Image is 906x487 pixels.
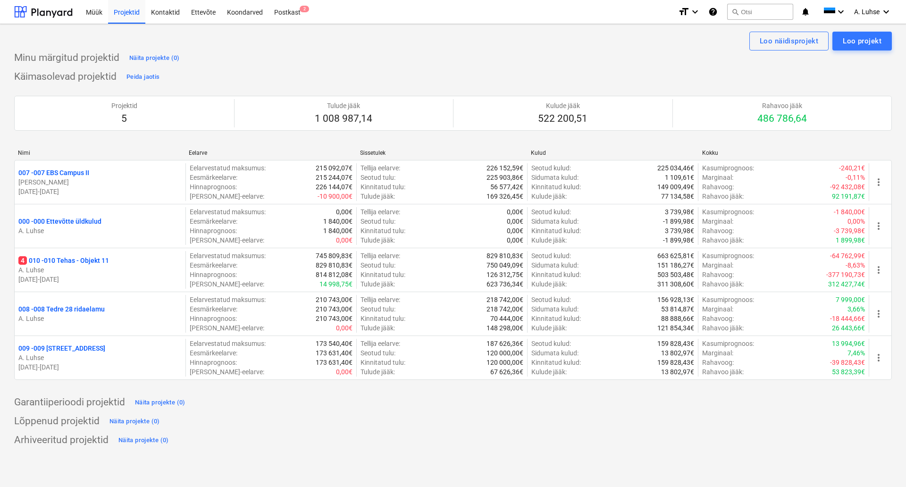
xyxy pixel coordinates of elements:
[361,207,400,217] p: Tellija eelarve :
[487,348,523,358] p: 120 000,00€
[487,323,523,333] p: 148 298,00€
[760,35,818,47] div: Loo näidisprojekt
[873,308,884,319] span: more_vert
[316,251,352,260] p: 745 809,83€
[665,226,694,235] p: 3 739,98€
[531,323,567,333] p: Kulude jääk :
[847,217,865,226] p: 0,00%
[190,217,237,226] p: Eesmärkeelarve :
[657,270,694,279] p: 503 503,48€
[190,226,237,235] p: Hinnaprognoos :
[846,260,865,270] p: -8,63%
[316,304,352,314] p: 210 743,00€
[507,235,523,245] p: 0,00€
[129,53,180,64] div: Näita projekte (0)
[361,163,400,173] p: Tellija eelarve :
[126,72,159,83] div: Peida jaotis
[487,270,523,279] p: 126 312,75€
[836,295,865,304] p: 7 999,00€
[531,260,579,270] p: Sidumata kulud :
[127,50,182,66] button: Näita projekte (0)
[832,367,865,377] p: 53 823,39€
[854,8,880,16] span: A. Luhse
[490,182,523,192] p: 56 577,42€
[832,323,865,333] p: 26 443,66€
[531,279,567,289] p: Kulude jääk :
[757,101,807,110] p: Rahavoo jääk
[727,4,793,20] button: Otsi
[490,314,523,323] p: 70 444,00€
[702,182,734,192] p: Rahavoog :
[731,8,739,16] span: search
[661,192,694,201] p: 77 134,58€
[531,348,579,358] p: Sidumata kulud :
[116,433,171,448] button: Näita projekte (0)
[14,434,109,447] p: Arhiveeritud projektid
[531,182,581,192] p: Kinnitatud kulud :
[531,270,581,279] p: Kinnitatud kulud :
[661,304,694,314] p: 53 814,87€
[111,112,137,126] p: 5
[661,348,694,358] p: 13 802,97€
[661,314,694,323] p: 88 888,66€
[487,260,523,270] p: 750 049,09€
[190,367,264,377] p: [PERSON_NAME]-eelarve :
[14,51,119,65] p: Minu märgitud projektid
[531,314,581,323] p: Kinnitatud kulud :
[507,207,523,217] p: 0,00€
[190,260,237,270] p: Eesmärkeelarve :
[702,358,734,367] p: Rahavoog :
[749,32,829,50] button: Loo näidisprojekt
[336,207,352,217] p: 0,00€
[316,173,352,182] p: 215 244,07€
[336,323,352,333] p: 0,00€
[361,304,395,314] p: Seotud tulu :
[18,256,27,265] span: 4
[859,442,906,487] div: Vestlusvidin
[361,348,395,358] p: Seotud tulu :
[531,207,571,217] p: Seotud kulud :
[531,173,579,182] p: Sidumata kulud :
[832,339,865,348] p: 13 994,96€
[657,358,694,367] p: 159 828,43€
[18,187,182,196] p: [DATE] - [DATE]
[873,220,884,232] span: more_vert
[487,304,523,314] p: 218 742,00€
[361,339,400,348] p: Tellija eelarve :
[859,442,906,487] iframe: Chat Widget
[873,352,884,363] span: more_vert
[839,163,865,173] p: -240,21€
[661,367,694,377] p: 13 802,97€
[190,207,266,217] p: Eelarvestatud maksumus :
[487,192,523,201] p: 169 326,45€
[801,6,810,17] i: notifications
[190,314,237,323] p: Hinnaprognoos :
[18,362,182,372] p: [DATE] - [DATE]
[708,6,718,17] i: Abikeskus
[665,173,694,182] p: 1 109,61€
[18,304,182,323] div: 008 -008 Tedre 28 ridaelamuA. Luhse
[107,414,162,429] button: Näita projekte (0)
[531,358,581,367] p: Kinnitatud kulud :
[190,279,264,289] p: [PERSON_NAME]-eelarve :
[487,295,523,304] p: 218 742,00€
[507,217,523,226] p: 0,00€
[361,173,395,182] p: Seotud tulu :
[657,295,694,304] p: 156 928,13€
[702,295,754,304] p: Kasumiprognoos :
[531,150,694,156] div: Kulud
[531,226,581,235] p: Kinnitatud kulud :
[828,279,865,289] p: 312 427,74€
[702,217,733,226] p: Marginaal :
[316,270,352,279] p: 814 812,08€
[702,163,754,173] p: Kasumiprognoos :
[18,353,182,362] p: A. Luhse
[702,150,865,156] div: Kokku
[316,295,352,304] p: 210 743,00€
[319,279,352,289] p: 14 998,75€
[190,295,266,304] p: Eelarvestatud maksumus :
[18,177,182,187] p: [PERSON_NAME]
[702,323,744,333] p: Rahavoo jääk :
[531,217,579,226] p: Sidumata kulud :
[702,270,734,279] p: Rahavoog :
